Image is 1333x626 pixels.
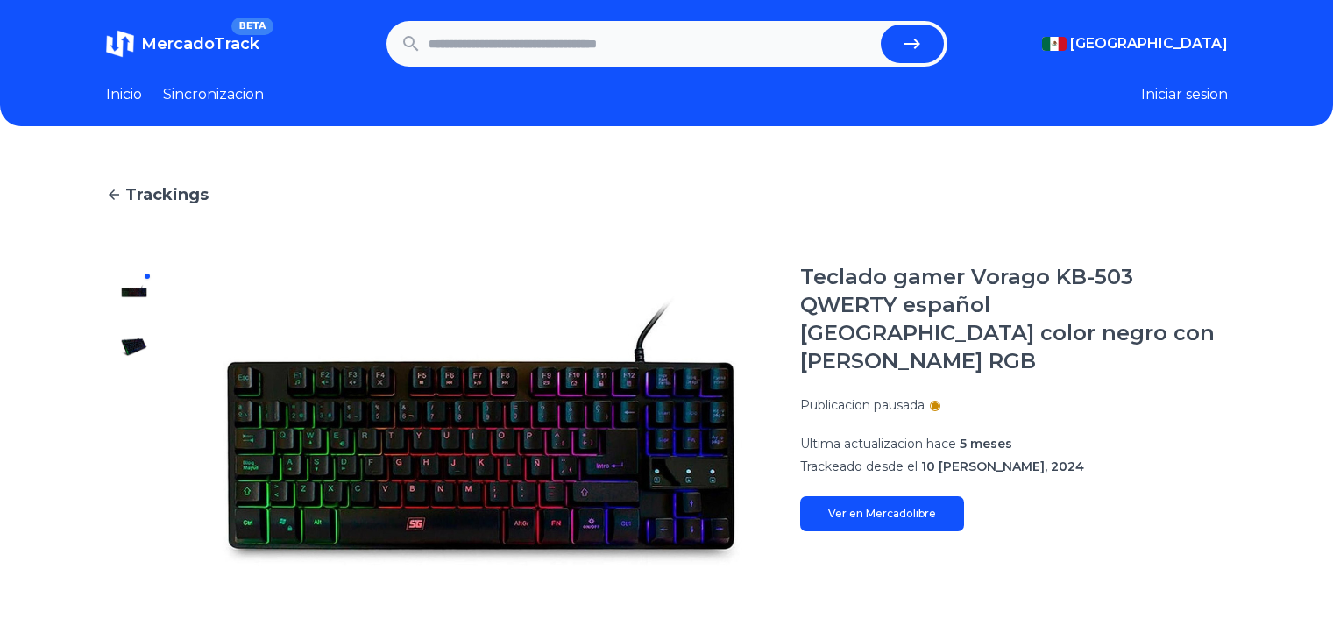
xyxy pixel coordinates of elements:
[106,182,1228,207] a: Trackings
[960,436,1012,452] span: 5 meses
[800,436,956,452] span: Ultima actualizacion hace
[125,182,209,207] span: Trackings
[120,389,148,417] img: Teclado gamer Vorago KB-503 QWERTY español España color negro con luz RGB
[800,263,1228,375] h1: Teclado gamer Vorago KB-503 QWERTY español [GEOGRAPHIC_DATA] color negro con [PERSON_NAME] RGB
[1141,84,1228,105] button: Iniciar sesion
[1042,37,1067,51] img: Mexico
[120,502,148,530] img: Teclado gamer Vorago KB-503 QWERTY español España color negro con luz RGB
[231,18,273,35] span: BETA
[921,459,1084,474] span: 10 [PERSON_NAME], 2024
[1070,33,1228,54] span: [GEOGRAPHIC_DATA]
[120,558,148,586] img: Teclado gamer Vorago KB-503 QWERTY español España color negro con luz RGB
[141,34,259,53] span: MercadoTrack
[106,30,134,58] img: MercadoTrack
[800,496,964,531] a: Ver en Mercadolibre
[800,396,925,414] p: Publicacion pausada
[1042,33,1228,54] button: [GEOGRAPHIC_DATA]
[197,263,765,600] img: Teclado gamer Vorago KB-503 QWERTY español España color negro con luz RGB
[163,84,264,105] a: Sincronizacion
[106,30,259,58] a: MercadoTrackBETA
[120,333,148,361] img: Teclado gamer Vorago KB-503 QWERTY español España color negro con luz RGB
[106,84,142,105] a: Inicio
[120,277,148,305] img: Teclado gamer Vorago KB-503 QWERTY español España color negro con luz RGB
[120,445,148,473] img: Teclado gamer Vorago KB-503 QWERTY español España color negro con luz RGB
[800,459,918,474] span: Trackeado desde el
